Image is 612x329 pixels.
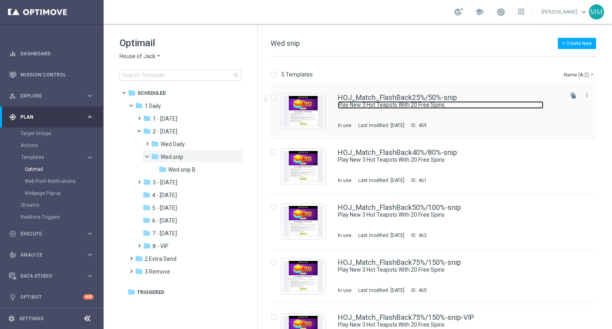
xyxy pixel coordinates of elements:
[338,156,562,164] div: Play New 3 Hot Teapots With 20 Free Spins
[145,268,170,275] span: 3 Remove
[21,211,103,223] div: Realtime Triggers
[338,266,562,274] div: Play New 3 Hot Teapots With 20 Free Spins
[25,178,83,184] a: Web Push Notifications
[20,64,94,85] a: Mission Control
[355,177,408,184] div: Last modified: [DATE]
[338,101,543,109] a: Play New 3 Hot Teapots With 20 Free Spins
[159,165,167,173] i: folder
[338,314,474,321] a: HOJ_Match_FlashBack75%/150%-snip-VIP
[263,194,610,249] div: Press SPACE to select this row.
[338,321,562,329] div: Play New 3 Hot Teapots With 20 Free Spins
[143,242,151,250] i: folder
[338,321,543,329] a: Play New 3 Hot Teapots With 20 Free Spins
[263,139,610,194] div: Press SPACE to select this row.
[9,51,94,57] div: equalizer Dashboard
[83,294,94,300] div: +10
[21,202,83,208] a: Streams
[153,179,177,186] span: 3 - Thursday
[143,229,151,237] i: folder
[283,151,323,182] img: 461.jpeg
[281,71,313,78] p: 5 Templates
[9,294,94,300] button: lightbulb Optibot +10
[127,288,135,296] i: folder
[151,153,159,161] i: folder
[21,130,83,137] a: Target Groups
[25,166,83,172] a: Optimail
[9,114,16,121] i: gps_fixed
[579,8,588,16] span: keyboard_arrow_down
[86,230,94,237] i: keyboard_arrow_right
[338,94,457,101] a: HOJ_Match_FlashBack25%/50%-snip
[9,272,86,280] div: Data Studio
[570,92,577,99] i: file_copy
[143,178,151,186] i: folder
[338,177,351,184] div: In use
[9,43,94,64] div: Dashboard
[135,255,143,262] i: folder
[9,72,94,78] button: Mission Control
[152,192,177,199] span: 4 - Friday
[152,204,177,211] span: 5 - Saturday
[135,102,143,110] i: folder
[9,286,94,307] div: Optibot
[541,6,589,18] a: [PERSON_NAME]keyboard_arrow_down
[338,156,543,164] a: Play New 3 Hot Teapots With 20 Free Spins
[338,101,562,109] div: Play New 3 Hot Teapots With 20 Free Spins
[338,149,457,156] a: HOJ_Match_FlashBack40%/80%-snip
[9,251,16,258] i: track_changes
[563,70,596,79] button: Name (A-Z)arrow_drop_down
[418,122,427,129] div: 459
[558,38,596,49] button: + Create New
[568,90,579,101] button: file_copy
[583,90,591,100] button: more_vert
[21,151,103,199] div: Templates
[145,255,177,262] span: 2 Extra Send
[9,230,16,237] i: play_circle_outline
[20,274,86,278] span: Data Studio
[584,92,590,98] i: more_vert
[408,122,427,129] div: ID:
[233,72,239,78] span: search
[21,199,103,211] div: Streams
[9,92,86,100] div: Explore
[475,8,484,16] span: school
[21,154,94,161] div: Templates keyboard_arrow_right
[161,141,185,148] span: Wed Daily
[137,90,166,97] span: Scheduled
[271,39,300,47] span: Wed snip
[120,70,241,81] input: Search Template
[152,230,177,237] span: 7 - Monday
[338,266,543,274] a: Play New 3 Hot Teapots With 20 Free Spins
[21,142,83,149] a: Actions
[9,273,94,279] button: Data Studio keyboard_arrow_right
[21,127,103,139] div: Target Groups
[25,190,83,196] a: Webpage Pop-up
[153,128,177,135] span: 2 - Wednesday
[152,217,177,224] span: 6 - Sunday
[418,177,427,184] div: 461
[86,251,94,258] i: keyboard_arrow_right
[9,93,94,99] button: person_search Explore keyboard_arrow_right
[120,37,241,49] h1: Optimail
[161,153,183,161] span: Wed snip
[9,231,94,237] button: play_circle_outline Execute keyboard_arrow_right
[143,191,151,199] i: folder
[263,84,610,139] div: Press SPACE to select this row.
[283,96,323,127] img: 459.jpeg
[86,272,94,280] i: keyboard_arrow_right
[143,114,151,122] i: folder
[589,4,604,20] div: MM
[338,204,461,211] a: HOJ_Match_FlashBack50%/100%-snip
[338,232,351,239] div: In use
[19,316,43,321] a: Settings
[135,267,143,275] i: folder
[20,286,83,307] a: Optibot
[9,114,94,120] button: gps_fixed Plan keyboard_arrow_right
[338,211,562,219] div: Play New 3 Hot Teapots With 20 Free Spins
[120,53,162,60] button: House of Jack arrow_drop_down
[9,92,16,100] i: person_search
